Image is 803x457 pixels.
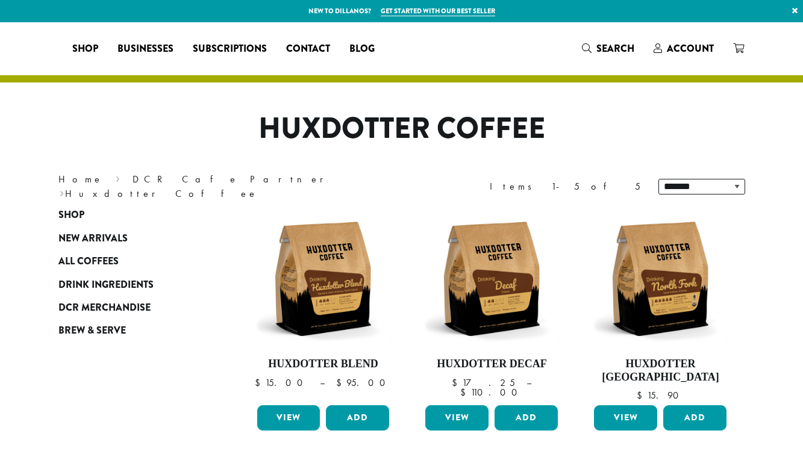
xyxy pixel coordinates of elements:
[255,376,308,389] bdi: 15.00
[667,42,714,55] span: Account
[254,210,393,400] a: Huxdotter Blend
[72,42,98,57] span: Shop
[422,358,561,371] h4: Huxdotter Decaf
[572,39,644,58] a: Search
[591,358,730,384] h4: Huxdotter [GEOGRAPHIC_DATA]
[257,405,320,431] a: View
[591,210,730,400] a: Huxdotter [GEOGRAPHIC_DATA] $15.90
[254,358,393,371] h4: Huxdotter Blend
[58,208,84,223] span: Shop
[349,42,375,57] span: Blog
[58,254,119,269] span: All Coffees
[336,376,346,389] span: $
[60,182,64,201] span: ›
[254,210,392,348] img: Huxdotter-Coffee-Huxdotter-Blend-12oz-Web.jpg
[591,210,730,348] img: Huxdotter-Coffee-North-Fork-12oz-Web.jpg
[133,173,332,185] a: DCR Cafe Partner
[58,300,151,316] span: DCR Merchandise
[637,389,647,402] span: $
[422,210,561,400] a: Huxdotter Decaf
[596,42,634,55] span: Search
[63,39,108,58] a: Shop
[58,227,203,250] a: New Arrivals
[326,405,389,431] button: Add
[58,278,154,293] span: Drink Ingredients
[425,405,489,431] a: View
[637,389,684,402] bdi: 15.90
[58,273,203,296] a: Drink Ingredients
[663,405,726,431] button: Add
[460,386,470,399] span: $
[286,42,330,57] span: Contact
[58,323,126,338] span: Brew & Serve
[58,204,203,226] a: Shop
[452,376,462,389] span: $
[193,42,267,57] span: Subscriptions
[320,376,325,389] span: –
[117,42,173,57] span: Businesses
[460,386,523,399] bdi: 110.00
[336,376,391,389] bdi: 95.00
[490,179,640,194] div: Items 1-5 of 5
[526,376,531,389] span: –
[495,405,558,431] button: Add
[255,376,265,389] span: $
[452,376,515,389] bdi: 17.25
[422,210,561,348] img: Huxdotter-Coffee-Decaf-12oz-Web.jpg
[594,405,657,431] a: View
[58,172,384,201] nav: Breadcrumb
[58,319,203,342] a: Brew & Serve
[116,168,120,187] span: ›
[58,296,203,319] a: DCR Merchandise
[58,173,103,185] a: Home
[381,6,495,16] a: Get started with our best seller
[49,111,754,146] h1: Huxdotter Coffee
[58,231,128,246] span: New Arrivals
[58,250,203,273] a: All Coffees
